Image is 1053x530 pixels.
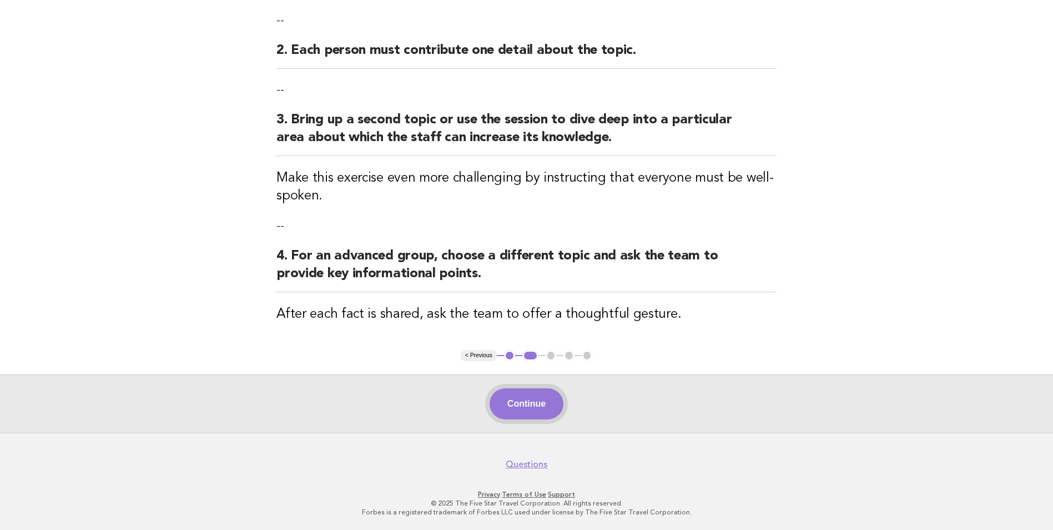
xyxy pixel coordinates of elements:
button: 2 [522,350,538,361]
h3: After each fact is shared, ask the team to offer a thoughtful gesture. [276,306,777,323]
h3: Make this exercise even more challenging by instructing that everyone must be well-spoken. [276,169,777,205]
a: Support [548,491,575,498]
a: Questions [506,459,547,470]
p: -- [276,13,777,28]
h2: 4. For an advanced group, choose a different topic and ask the team to provide key informational ... [276,247,777,292]
p: © 2025 The Five Star Travel Corporation. All rights reserved. [187,499,866,508]
p: -- [276,218,777,234]
button: Continue [490,388,563,419]
a: Privacy [478,491,500,498]
a: Terms of Use [502,491,546,498]
p: Forbes is a registered trademark of Forbes LLC used under license by The Five Star Travel Corpora... [187,508,866,517]
p: -- [276,82,777,98]
h2: 3. Bring up a second topic or use the session to dive deep into a particular area about which the... [276,111,777,156]
p: · · [187,490,866,499]
button: 1 [504,350,515,361]
h2: 2. Each person must contribute one detail about the topic. [276,42,777,69]
button: < Previous [461,350,497,361]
